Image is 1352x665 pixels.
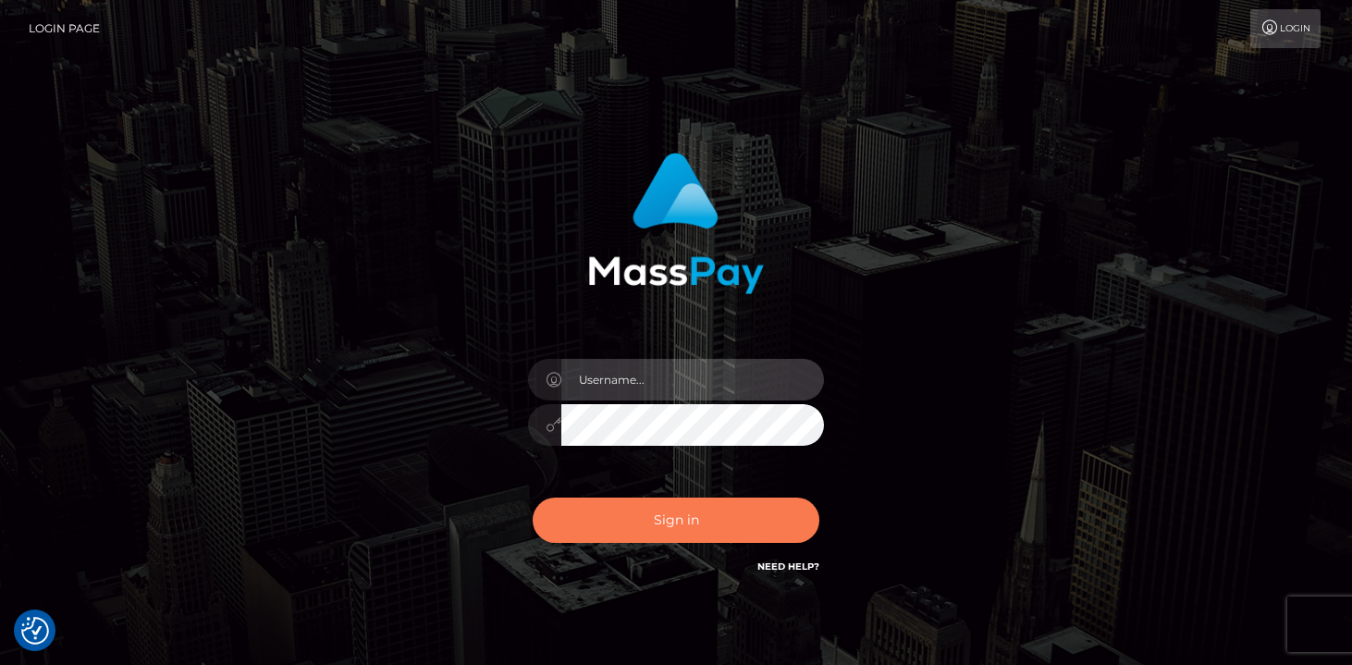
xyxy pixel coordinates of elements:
button: Consent Preferences [21,617,49,645]
img: Revisit consent button [21,617,49,645]
input: Username... [561,359,824,400]
a: Need Help? [757,560,819,573]
button: Sign in [533,498,819,543]
a: Login [1250,9,1321,48]
a: Login Page [29,9,100,48]
img: MassPay Login [588,153,764,294]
